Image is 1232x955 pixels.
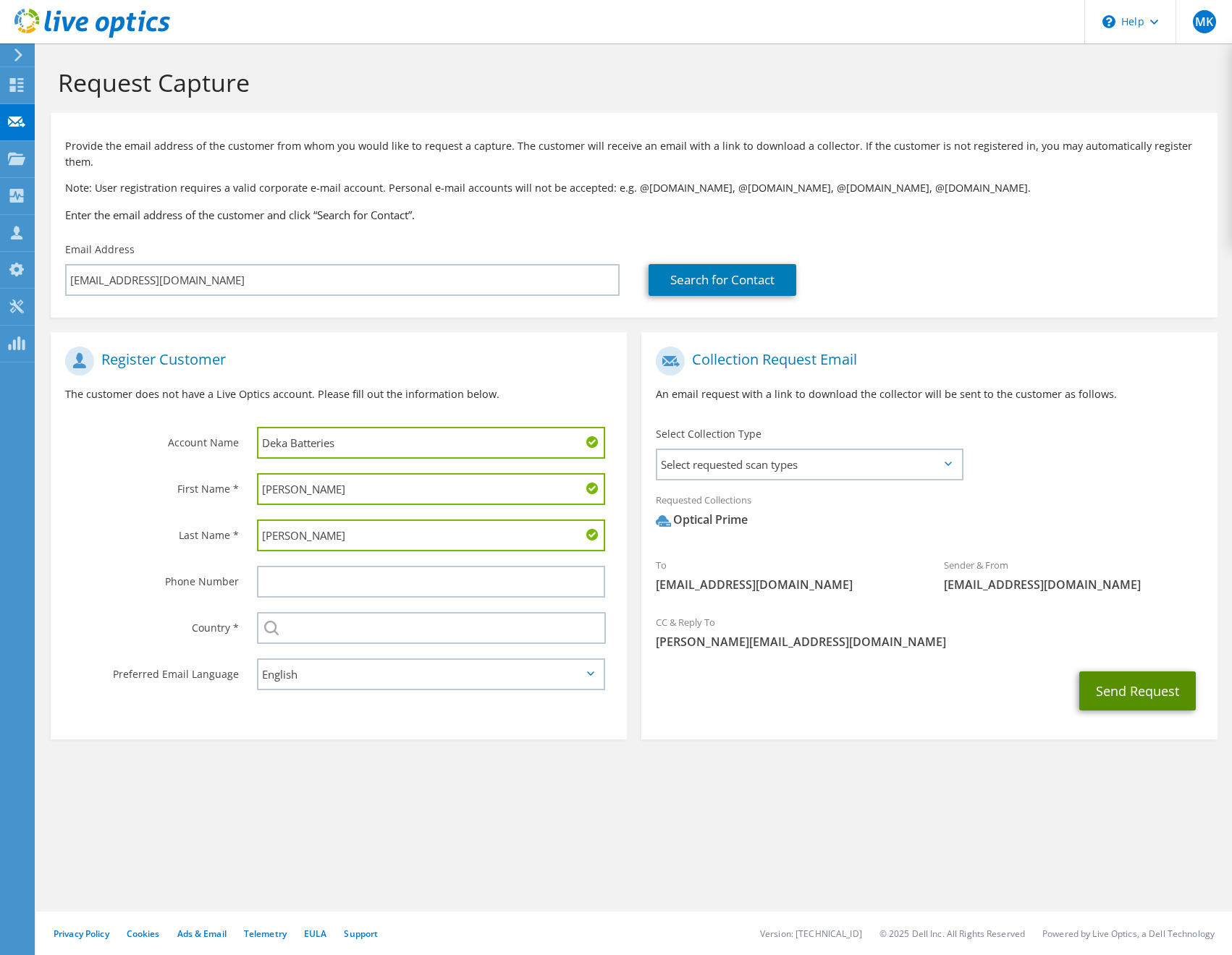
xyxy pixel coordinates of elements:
label: First Name * [65,473,239,496]
h1: Request Capture [58,67,1203,98]
label: Account Name [65,427,239,450]
a: Telemetry [244,928,287,940]
li: Powered by Live Optics, a Dell Technology [1042,928,1215,940]
label: Preferred Email Language [65,658,239,682]
span: [EMAIL_ADDRESS][DOMAIN_NAME] [656,577,915,593]
div: Sender & From [929,550,1218,600]
a: Search for Contact [649,264,796,296]
a: Cookies [127,928,160,940]
h3: Enter the email address of the customer and click “Search for Contact”. [65,207,1203,223]
li: © 2025 Dell Inc. All Rights Reserved [879,928,1025,940]
span: [EMAIL_ADDRESS][DOMAIN_NAME] [944,577,1203,593]
p: Provide the email address of the customer from whom you would like to request a capture. The cust... [65,138,1203,170]
a: Support [344,928,378,940]
label: Last Name * [65,519,239,543]
label: Phone Number [65,566,239,589]
li: Version: [TECHNICAL_ID] [760,928,862,940]
div: To [641,550,929,600]
label: Select Collection Type [656,427,761,441]
span: Select requested scan types [657,450,961,479]
span: [PERSON_NAME][EMAIL_ADDRESS][DOMAIN_NAME] [656,634,1203,650]
p: An email request with a link to download the collector will be sent to the customer as follows. [656,386,1203,402]
div: Requested Collections [641,485,1218,543]
h1: Register Customer [65,347,605,375]
label: Email Address [65,242,135,257]
label: Country * [65,612,239,635]
div: Optical Prime [656,512,748,528]
svg: \n [1102,15,1115,28]
button: Send Request [1079,671,1196,710]
div: CC & Reply To [641,607,1218,657]
a: Privacy Policy [54,928,109,940]
h1: Collection Request Email [656,347,1196,375]
a: Ads & Email [177,928,227,940]
a: EULA [304,928,326,940]
p: Note: User registration requires a valid corporate e-mail account. Personal e-mail accounts will ... [65,180,1203,196]
p: The customer does not have a Live Optics account. Please fill out the information below. [65,386,612,402]
span: MK [1193,10,1216,33]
